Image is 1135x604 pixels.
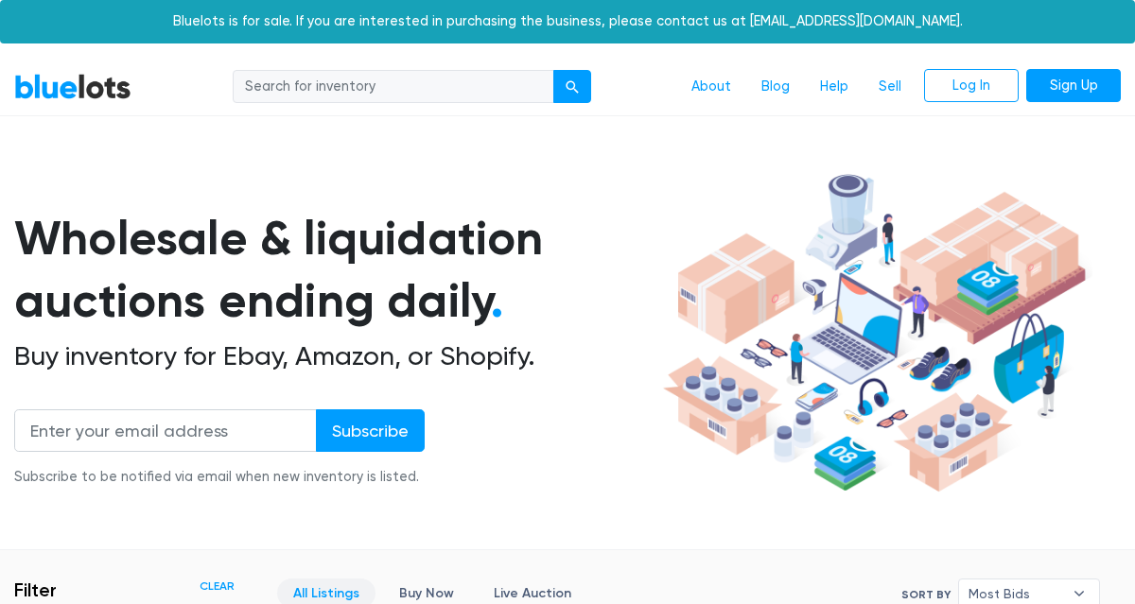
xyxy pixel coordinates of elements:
[14,340,656,372] h2: Buy inventory for Ebay, Amazon, or Shopify.
[14,207,656,333] h1: Wholesale & liquidation auctions ending daily
[805,69,864,105] a: Help
[864,69,917,105] a: Sell
[656,165,1092,500] img: hero-ee84e7d0318cb26816c560f6b4441b76977f77a177738b4e94f68c95b2b83dbb.png
[924,69,1019,103] a: Log In
[746,69,805,105] a: Blog
[14,409,317,452] input: Enter your email address
[233,70,554,104] input: Search for inventory
[200,578,235,595] a: Clear
[14,467,425,488] div: Subscribe to be notified via email when new inventory is listed.
[676,69,746,105] a: About
[14,578,57,601] h3: Filter
[316,409,425,452] input: Subscribe
[14,73,131,100] a: BlueLots
[1026,69,1121,103] a: Sign Up
[491,272,503,329] span: .
[901,586,951,603] label: Sort By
